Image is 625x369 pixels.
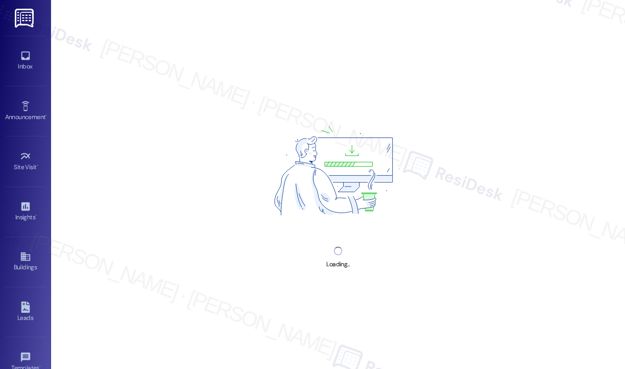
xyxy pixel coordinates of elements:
[5,148,46,175] a: Site Visit •
[15,9,36,28] img: ResiDesk Logo
[5,248,46,275] a: Buildings
[35,212,37,219] span: •
[326,259,349,270] div: Loading...
[5,298,46,326] a: Leads
[5,198,46,225] a: Insights •
[37,162,38,169] span: •
[45,112,47,119] span: •
[5,47,46,75] a: Inbox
